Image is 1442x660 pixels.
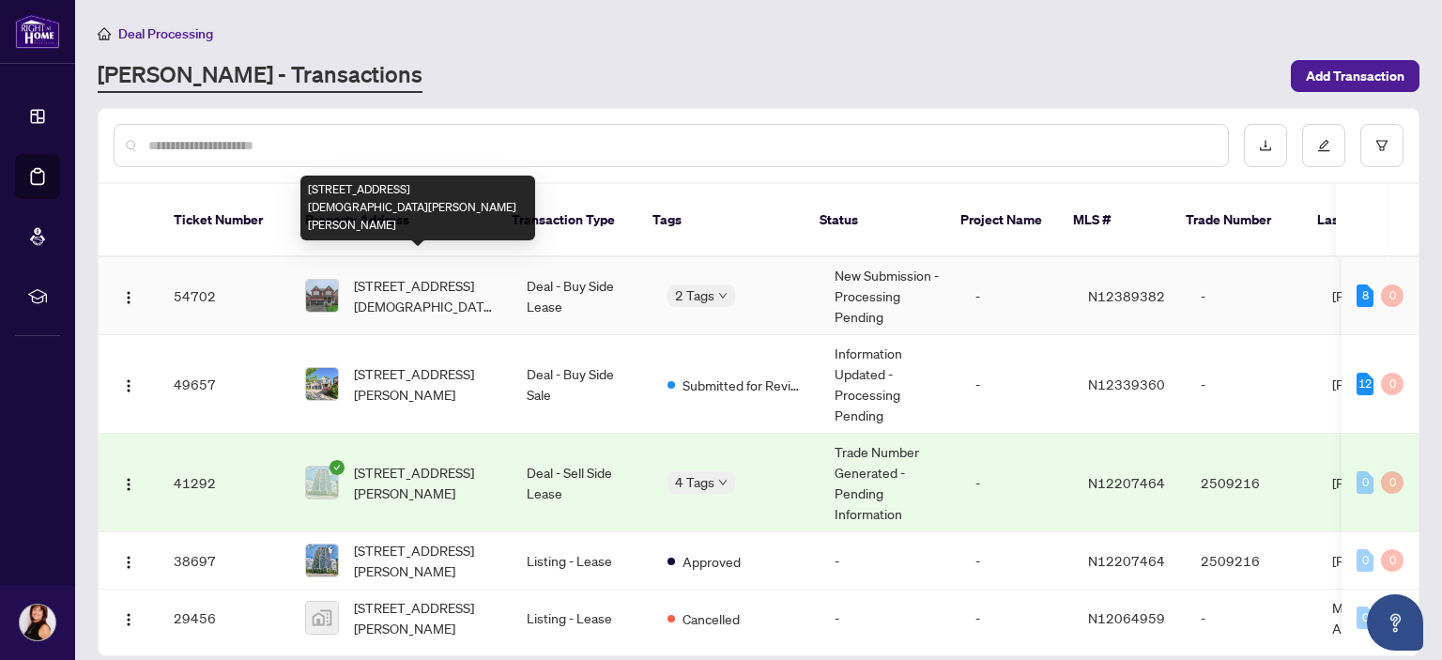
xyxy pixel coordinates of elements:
button: filter [1360,124,1404,167]
button: Logo [114,369,144,399]
span: 4 Tags [675,471,714,493]
span: [STREET_ADDRESS][DEMOGRAPHIC_DATA][PERSON_NAME][PERSON_NAME] [354,275,497,316]
td: - [820,532,960,590]
button: Logo [114,545,144,576]
td: - [1186,335,1317,434]
th: Property Address [290,184,497,257]
div: 8 [1357,284,1373,307]
span: edit [1317,139,1330,152]
td: Listing - Lease [512,532,652,590]
td: 2509216 [1186,532,1317,590]
div: 0 [1357,606,1373,629]
span: filter [1375,139,1388,152]
td: Information Updated - Processing Pending [820,335,960,434]
img: thumbnail-img [306,602,338,634]
span: [STREET_ADDRESS][PERSON_NAME] [354,540,497,581]
td: - [960,257,1073,335]
span: check-circle [330,460,345,475]
td: Trade Number Generated - Pending Information [820,434,960,532]
img: Logo [121,612,136,627]
div: 12 [1357,373,1373,395]
img: thumbnail-img [306,467,338,499]
td: Deal - Sell Side Lease [512,434,652,532]
button: Open asap [1367,594,1423,651]
td: 2509216 [1186,434,1317,532]
button: edit [1302,124,1345,167]
span: N12389382 [1088,287,1165,304]
img: thumbnail-img [306,545,338,576]
div: [STREET_ADDRESS][DEMOGRAPHIC_DATA][PERSON_NAME][PERSON_NAME] [300,176,535,240]
span: Deal Processing [118,25,213,42]
td: Deal - Buy Side Lease [512,257,652,335]
td: 54702 [159,257,290,335]
span: N12207464 [1088,474,1165,491]
span: download [1259,139,1272,152]
th: MLS # [1058,184,1171,257]
td: 41292 [159,434,290,532]
span: Cancelled [683,608,740,629]
td: - [960,335,1073,434]
span: 2 Tags [675,284,714,306]
td: 49657 [159,335,290,434]
span: [STREET_ADDRESS][PERSON_NAME] [354,597,497,638]
img: Logo [121,378,136,393]
img: Logo [121,477,136,492]
div: 0 [1381,373,1404,395]
td: New Submission - Processing Pending [820,257,960,335]
button: Logo [114,281,144,311]
th: Project Name [945,184,1058,257]
div: 0 [1381,284,1404,307]
img: Profile Icon [20,605,55,640]
td: - [960,532,1073,590]
td: - [1186,590,1317,647]
span: N12064959 [1088,609,1165,626]
th: Trade Number [1171,184,1302,257]
td: - [960,434,1073,532]
div: 0 [1357,549,1373,572]
span: down [718,291,728,300]
th: Status [805,184,945,257]
td: Listing - Lease [512,590,652,647]
span: down [718,478,728,487]
th: Tags [637,184,805,257]
span: [STREET_ADDRESS][PERSON_NAME] [354,462,497,503]
div: 0 [1357,471,1373,494]
td: 38697 [159,532,290,590]
th: Ticket Number [159,184,290,257]
img: thumbnail-img [306,368,338,400]
button: download [1244,124,1287,167]
span: Submitted for Review [683,375,805,395]
img: Logo [121,555,136,570]
span: [STREET_ADDRESS][PERSON_NAME] [354,363,497,405]
img: Logo [121,290,136,305]
span: Add Transaction [1306,61,1404,91]
td: 29456 [159,590,290,647]
td: - [820,590,960,647]
a: [PERSON_NAME] - Transactions [98,59,422,93]
span: N12207464 [1088,552,1165,569]
td: Deal - Buy Side Sale [512,335,652,434]
button: Add Transaction [1291,60,1419,92]
img: logo [15,14,60,49]
td: - [1186,257,1317,335]
button: Logo [114,468,144,498]
div: 0 [1381,549,1404,572]
span: home [98,27,111,40]
th: Transaction Type [497,184,637,257]
button: Logo [114,603,144,633]
div: 0 [1381,471,1404,494]
img: thumbnail-img [306,280,338,312]
span: N12339360 [1088,376,1165,392]
td: - [960,590,1073,647]
span: Approved [683,551,741,572]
